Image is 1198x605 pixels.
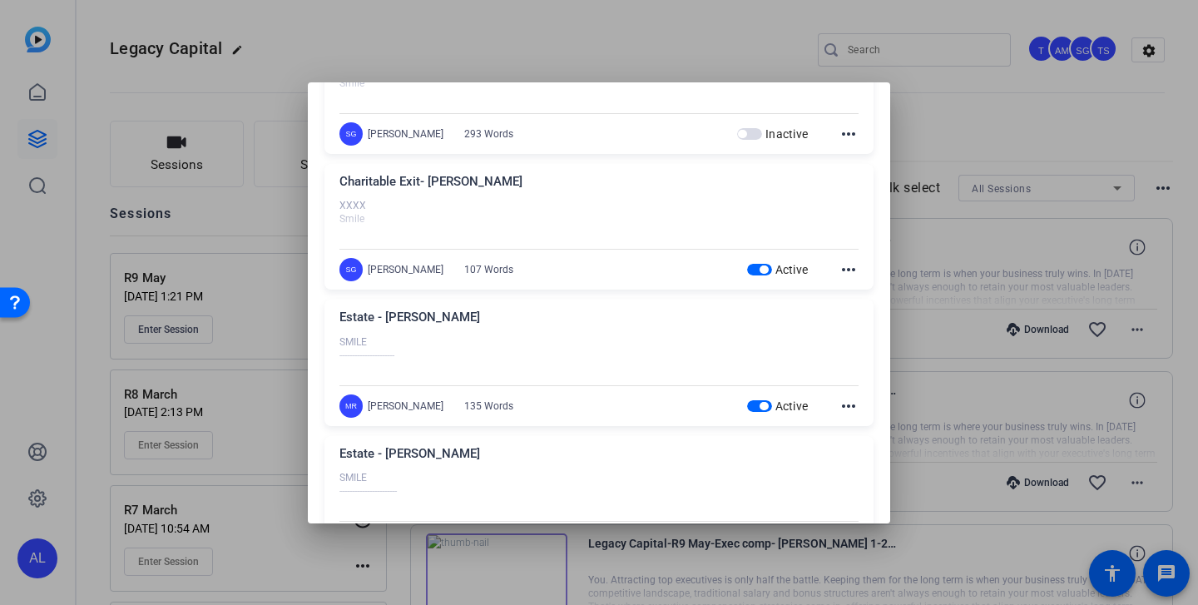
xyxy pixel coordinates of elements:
[464,263,513,276] div: 107 Words
[339,308,859,335] div: Estate - [PERSON_NAME]
[339,122,363,146] div: SG
[339,258,363,281] div: SG
[339,444,859,472] div: Estate - [PERSON_NAME]
[368,263,443,276] div: [PERSON_NAME]
[839,396,859,416] mat-icon: more_horiz
[464,399,513,413] div: 135 Words
[464,127,513,141] div: 293 Words
[368,399,443,413] div: [PERSON_NAME]
[775,263,809,276] span: Active
[839,124,859,144] mat-icon: more_horiz
[368,127,443,141] div: [PERSON_NAME]
[775,399,809,413] span: Active
[339,172,859,200] div: Charitable Exit- [PERSON_NAME]
[839,260,859,280] mat-icon: more_horiz
[765,127,808,141] span: Inactive
[339,394,363,418] div: MR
